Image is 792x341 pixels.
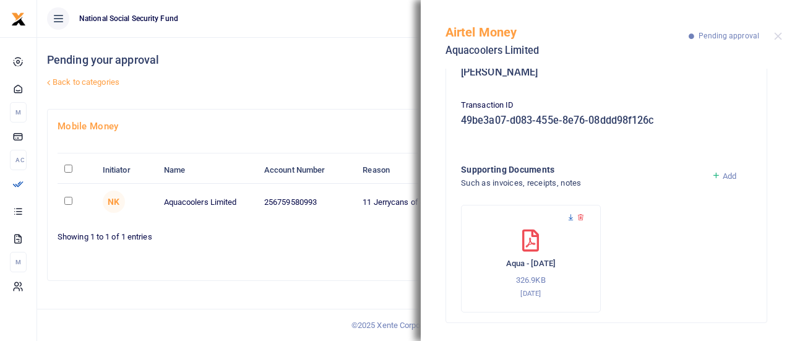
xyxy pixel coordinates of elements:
h5: Aquacoolers Limited [445,45,689,57]
span: Pending approval [699,32,759,40]
span: National Social Security Fund [74,13,183,24]
li: Ac [10,150,27,170]
td: Aquacoolers Limited [157,184,257,220]
th: Reason: activate to sort column ascending [356,157,555,184]
th: Name: activate to sort column ascending [157,157,257,184]
td: 11 Jerrycans of drinking water for [DATE] [356,184,555,220]
h4: Mobile Money [58,119,772,133]
th: Initiator: activate to sort column ascending [96,157,157,184]
a: Back to categories [44,72,534,93]
h5: [PERSON_NAME] [461,66,752,79]
button: Close [774,32,782,40]
li: M [10,252,27,272]
a: logo-small logo-large logo-large [11,14,26,23]
th: : activate to sort column descending [58,157,96,184]
p: 326.9KB [474,274,588,287]
p: Transaction ID [461,99,752,112]
h4: Pending your approval [47,53,534,67]
h6: Aqua - [DATE] [474,259,588,269]
li: M [10,102,27,123]
img: logo-small [11,12,26,27]
h5: Airtel Money [445,25,689,40]
div: Aqua - June 2025 [461,205,601,313]
h4: Supporting Documents [461,163,702,176]
h4: Such as invoices, receipts, notes [461,176,702,190]
span: Norah Kizito [103,191,125,213]
small: [DATE] [520,289,541,298]
th: Account Number: activate to sort column ascending [257,157,356,184]
h5: 49be3a07-d083-455e-8e76-08ddd98f126c [461,114,752,127]
span: Add [723,171,736,181]
a: Add [712,171,737,181]
div: Showing 1 to 1 of 1 entries [58,224,410,243]
td: 256759580993 [257,184,356,220]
